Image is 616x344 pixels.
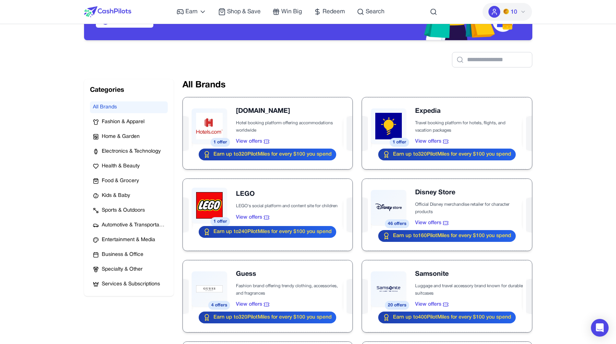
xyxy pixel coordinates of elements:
button: Fashion & Apparel [90,116,168,128]
span: Home & Garden [102,133,140,140]
button: Electronics & Technology [90,146,168,157]
span: Fashion & Apparel [102,118,145,126]
span: Specialty & Other [102,266,143,273]
button: Sports & Outdoors [90,205,168,216]
span: Shop & Save [227,7,261,16]
img: PMs [503,8,509,14]
span: Sports & Outdoors [102,207,145,214]
a: Redeem [314,7,345,16]
a: Win Big [272,7,302,16]
button: PMs10 [483,3,532,21]
span: Automotive & Transportation [102,222,165,229]
img: CashPilots Logo [84,6,131,17]
button: Home & Garden [90,131,168,143]
span: Search [366,7,384,16]
span: Business & Office [102,251,143,258]
span: Kids & Baby [102,192,130,199]
button: Services & Subscriptions [90,278,168,290]
h2: All Brands [182,79,532,91]
span: 10 [511,8,517,17]
div: Open Intercom Messenger [591,319,609,337]
span: Win Big [281,7,302,16]
h2: Categories [90,85,168,95]
button: Entertainment & Media [90,234,168,246]
button: Automotive & Transportation [90,219,168,231]
a: Search [357,7,384,16]
span: Health & Beauty [102,163,140,170]
button: Kids & Baby [90,190,168,202]
span: Services & Subscriptions [102,281,160,288]
span: Food & Grocery [102,177,139,185]
button: Business & Office [90,249,168,261]
span: Earn [185,7,198,16]
button: Health & Beauty [90,160,168,172]
a: Earn [177,7,206,16]
button: Specialty & Other [90,264,168,275]
button: All Brands [90,101,168,113]
a: Shop & Save [218,7,261,16]
span: Electronics & Technology [102,148,161,155]
span: Entertainment & Media [102,236,155,244]
span: Redeem [323,7,345,16]
button: Food & Grocery [90,175,168,187]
